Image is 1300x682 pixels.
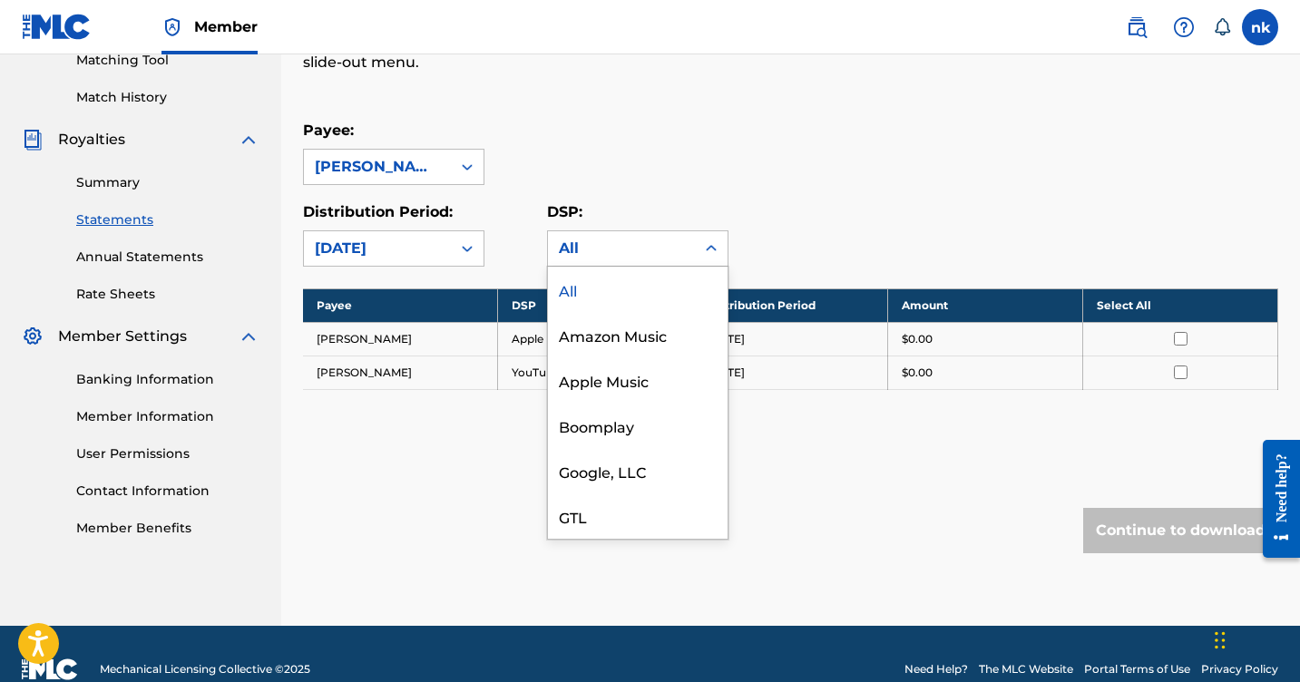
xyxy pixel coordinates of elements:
a: User Permissions [76,444,259,463]
div: Help [1166,9,1202,45]
div: [DATE] [315,238,440,259]
a: Banking Information [76,370,259,389]
label: Payee: [303,122,354,139]
a: Rate Sheets [76,285,259,304]
a: Match History [76,88,259,107]
span: Member [194,16,258,37]
div: All [559,238,684,259]
div: Google, LLC [548,448,728,493]
td: YouTube [498,356,693,389]
div: All [548,267,728,312]
div: Arrastrar [1215,613,1226,667]
a: The MLC Website [979,661,1073,677]
div: Boomplay [548,403,728,448]
a: Public Search [1119,9,1155,45]
img: Royalties [22,129,44,151]
td: [PERSON_NAME] [303,322,498,356]
img: Top Rightsholder [161,16,183,38]
a: Matching Tool [76,51,259,70]
th: Distribution Period [693,288,888,322]
img: MLC Logo [22,14,92,40]
p: $0.00 [902,331,933,347]
span: Royalties [58,129,125,151]
a: Member Benefits [76,519,259,538]
img: Member Settings [22,326,44,347]
img: expand [238,129,259,151]
img: expand [238,326,259,347]
a: Annual Statements [76,248,259,267]
iframe: Resource Center [1249,421,1300,576]
span: Member Settings [58,326,187,347]
td: [DATE] [693,356,888,389]
td: Apple Music [498,322,693,356]
a: Privacy Policy [1201,661,1278,677]
label: DSP: [547,203,582,220]
div: Widget de chat [1209,595,1300,682]
div: GTL [548,493,728,539]
div: [PERSON_NAME] [315,156,440,178]
div: User Menu [1242,9,1278,45]
td: [DATE] [693,322,888,356]
th: DSP [498,288,693,322]
div: Amazon Music [548,312,728,357]
p: $0.00 [902,365,933,381]
div: Notifications [1213,18,1231,36]
img: logo [22,658,78,680]
div: Apple Music [548,357,728,403]
a: Member Information [76,407,259,426]
th: Amount [888,288,1083,322]
img: help [1173,16,1195,38]
a: Contact Information [76,482,259,501]
a: Summary [76,173,259,192]
span: Mechanical Licensing Collective © 2025 [100,661,310,677]
th: Select All [1083,288,1278,322]
a: Portal Terms of Use [1084,661,1190,677]
iframe: Chat Widget [1209,595,1300,682]
label: Distribution Period: [303,203,453,220]
td: [PERSON_NAME] [303,356,498,389]
a: Statements [76,210,259,229]
a: Need Help? [904,661,968,677]
img: search [1126,16,1148,38]
th: Payee [303,288,498,322]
